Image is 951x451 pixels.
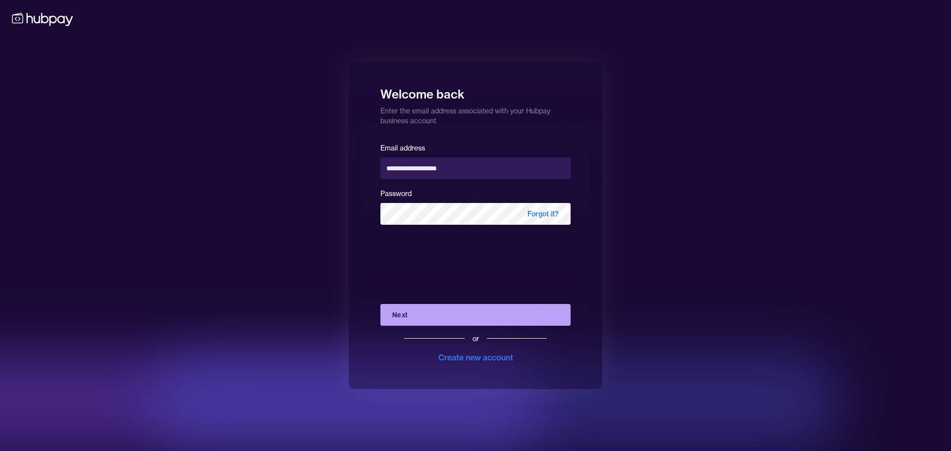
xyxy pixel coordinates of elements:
button: Next [380,304,571,326]
span: Forgot it? [516,203,571,225]
h1: Welcome back [380,80,571,102]
label: Password [380,189,412,198]
div: Create new account [438,351,513,363]
label: Email address [380,144,425,152]
div: or [473,334,479,344]
p: Enter the email address associated with your Hubpay business account [380,102,571,126]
